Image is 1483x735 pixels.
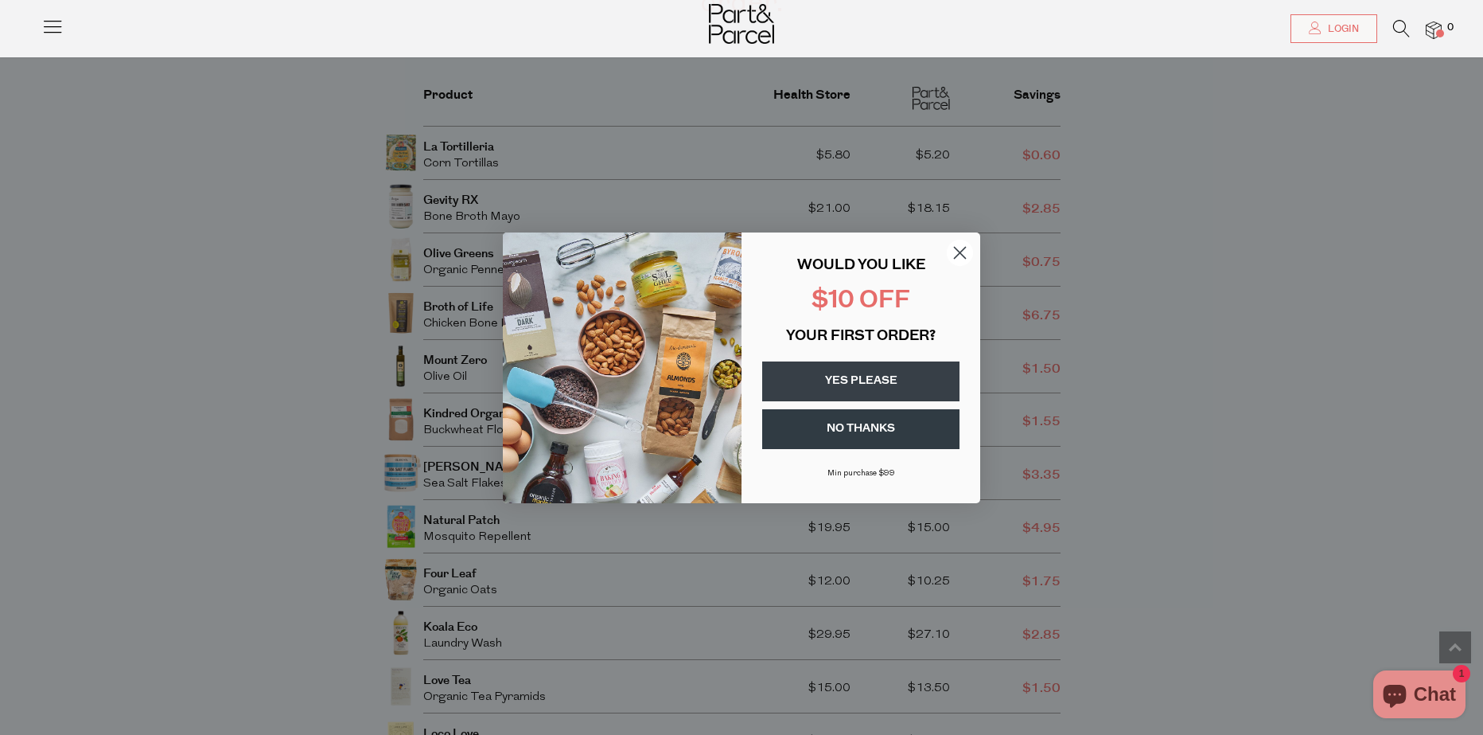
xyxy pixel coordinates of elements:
span: YOUR FIRST ORDER? [786,330,936,344]
span: $10 OFF [812,289,910,314]
a: Login [1290,14,1377,43]
button: Close dialog [946,239,974,267]
span: Login [1324,22,1359,36]
span: 0 [1443,21,1458,35]
button: NO THANKS [762,409,959,449]
inbox-online-store-chat: Shopify online store chat [1368,670,1470,722]
img: 43fba0fb-7538-40bc-babb-ffb1a4d097bc.jpeg [503,233,741,503]
span: WOULD YOU LIKE [797,259,925,273]
a: 0 [1426,22,1442,38]
span: Min purchase $99 [827,469,895,478]
button: YES PLEASE [762,362,959,401]
img: Part&Parcel [709,4,774,44]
